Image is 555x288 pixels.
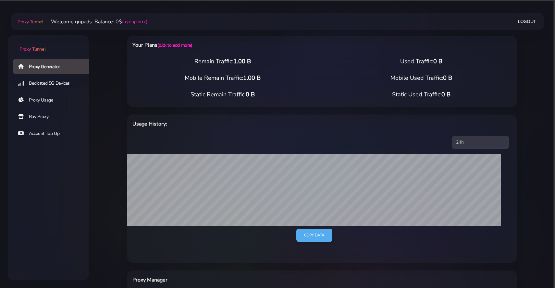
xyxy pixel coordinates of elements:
h6: Your Plans [132,41,350,49]
span: 0 B [441,90,450,98]
a: Proxy Tunnel [16,17,43,27]
a: Proxy Tunnel [8,35,89,53]
span: 1.00 B [243,74,261,82]
div: Mobile Used Traffic: [322,74,521,82]
a: (click to add more) [157,42,192,48]
div: Remain Traffic: [123,57,322,66]
a: Copy data [296,229,332,242]
a: Dedicated 5G Devices [13,76,94,91]
a: (top-up here) [122,18,147,25]
a: Logout [518,16,536,28]
span: 0 B [443,74,452,82]
a: Proxy Generator [13,59,94,74]
div: Mobile Remain Traffic: [123,74,322,82]
div: Static Remain Traffic: [123,90,322,99]
iframe: Webchat Widget [518,251,547,280]
a: Buy Proxy [13,109,94,124]
a: Account Top Up [13,126,94,141]
div: Static Used Traffic: [322,90,521,99]
h6: Usage History: [132,120,350,128]
span: 0 B [246,90,255,98]
span: 0 B [433,57,442,65]
span: 1.00 B [233,57,251,65]
li: Welcome gnpads. Balance: 0$ [43,18,147,26]
div: Used Traffic: [322,57,521,66]
span: Proxy Tunnel [19,46,45,52]
a: Proxy Usage [13,93,94,108]
span: Proxy Tunnel [18,19,43,25]
h6: Proxy Manager [132,276,350,284]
